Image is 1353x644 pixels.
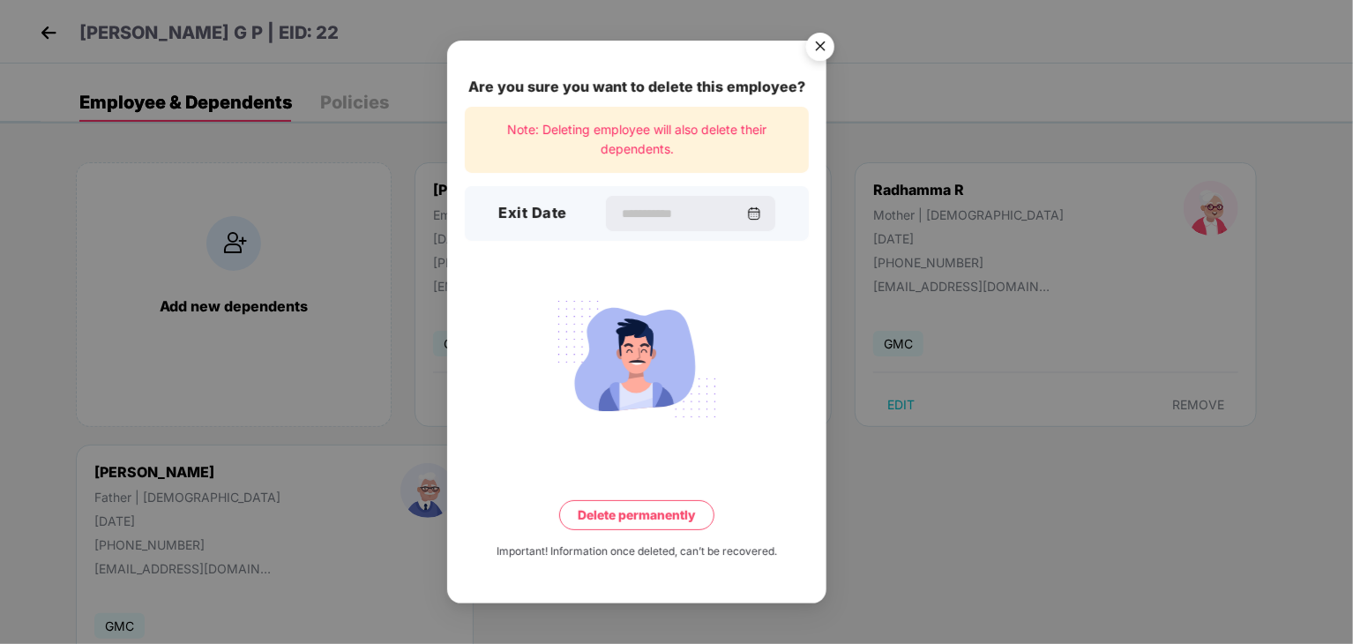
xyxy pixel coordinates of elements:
button: Delete permanently [559,499,714,529]
div: Are you sure you want to delete this employee? [465,76,809,98]
button: Close [796,24,843,71]
div: Important! Information once deleted, can’t be recovered. [497,543,777,559]
img: svg+xml;base64,PHN2ZyB4bWxucz0iaHR0cDovL3d3dy53My5vcmcvMjAwMC9zdmciIHdpZHRoPSI1NiIgaGVpZ2h0PSI1Ni... [796,24,845,73]
h3: Exit Date [498,202,567,225]
img: svg+xml;base64,PHN2ZyB4bWxucz0iaHR0cDovL3d3dy53My5vcmcvMjAwMC9zdmciIHdpZHRoPSIyMjQiIGhlaWdodD0iMT... [538,289,736,427]
img: svg+xml;base64,PHN2ZyBpZD0iQ2FsZW5kYXItMzJ4MzIiIHhtbG5zPSJodHRwOi8vd3d3LnczLm9yZy8yMDAwL3N2ZyIgd2... [747,206,761,221]
div: Note: Deleting employee will also delete their dependents. [465,107,809,173]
